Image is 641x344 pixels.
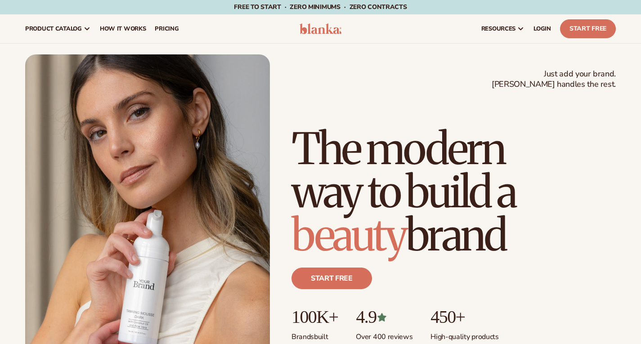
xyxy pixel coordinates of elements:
[481,25,515,32] span: resources
[150,14,183,43] a: pricing
[100,25,146,32] span: How It Works
[234,3,407,11] span: Free to start · ZERO minimums · ZERO contracts
[356,327,412,342] p: Over 400 reviews
[291,307,338,327] p: 100K+
[533,25,551,32] span: LOGIN
[356,307,412,327] p: 4.9
[95,14,151,43] a: How It Works
[291,208,406,262] span: beauty
[477,14,529,43] a: resources
[529,14,556,43] a: LOGIN
[291,268,372,289] a: Start free
[25,25,82,32] span: product catalog
[155,25,179,32] span: pricing
[430,327,498,342] p: High-quality products
[492,69,616,90] span: Just add your brand. [PERSON_NAME] handles the rest.
[560,19,616,38] a: Start Free
[300,23,342,34] img: logo
[21,14,95,43] a: product catalog
[291,127,616,257] h1: The modern way to build a brand
[430,307,498,327] p: 450+
[291,327,338,342] p: Brands built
